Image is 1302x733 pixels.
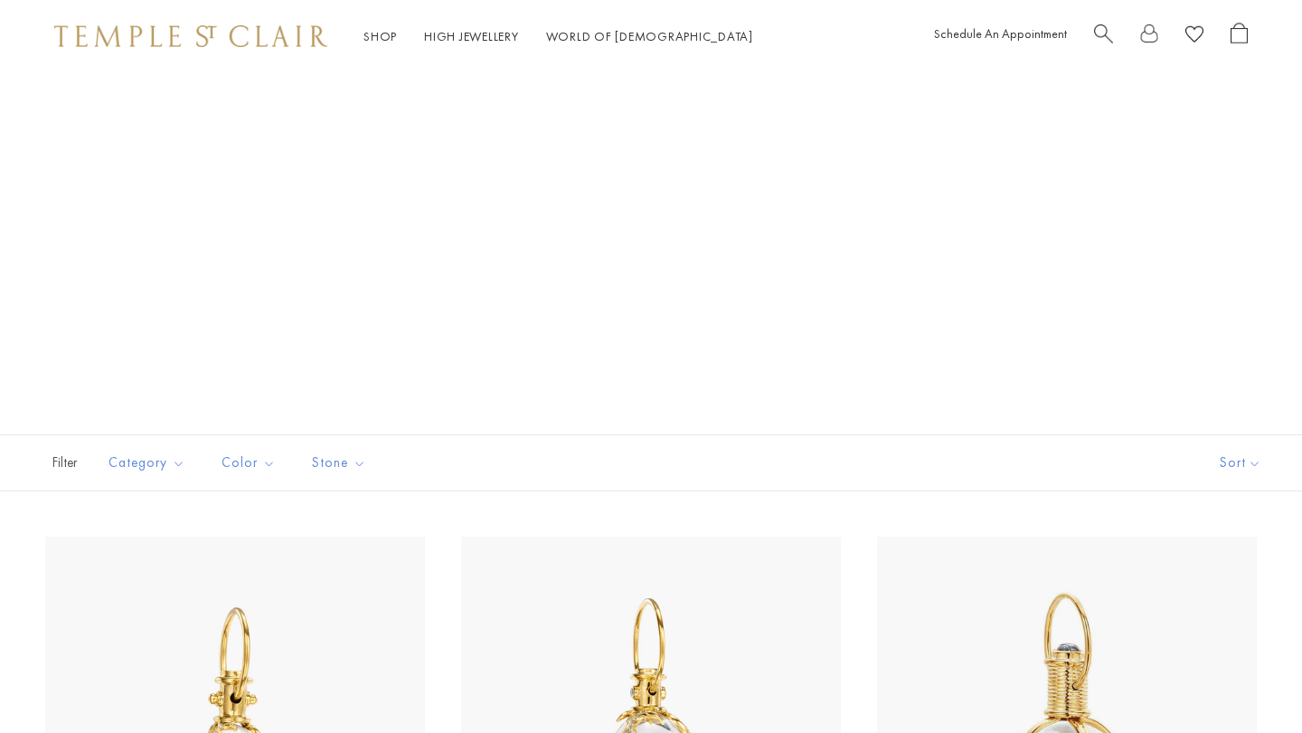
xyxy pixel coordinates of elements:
[363,28,397,44] a: ShopShop
[298,443,380,483] button: Stone
[208,443,289,483] button: Color
[1231,23,1248,51] a: Open Shopping Bag
[1179,435,1302,490] button: Show sort by
[1094,23,1113,51] a: Search
[303,452,380,474] span: Stone
[1212,648,1284,715] iframe: Gorgias live chat messenger
[99,452,199,474] span: Category
[54,25,327,47] img: Temple St. Clair
[95,443,199,483] button: Category
[212,452,289,474] span: Color
[363,25,753,48] nav: Main navigation
[934,25,1067,42] a: Schedule An Appointment
[424,28,519,44] a: High JewelleryHigh Jewellery
[546,28,753,44] a: World of [DEMOGRAPHIC_DATA]World of [DEMOGRAPHIC_DATA]
[1185,23,1203,51] a: View Wishlist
